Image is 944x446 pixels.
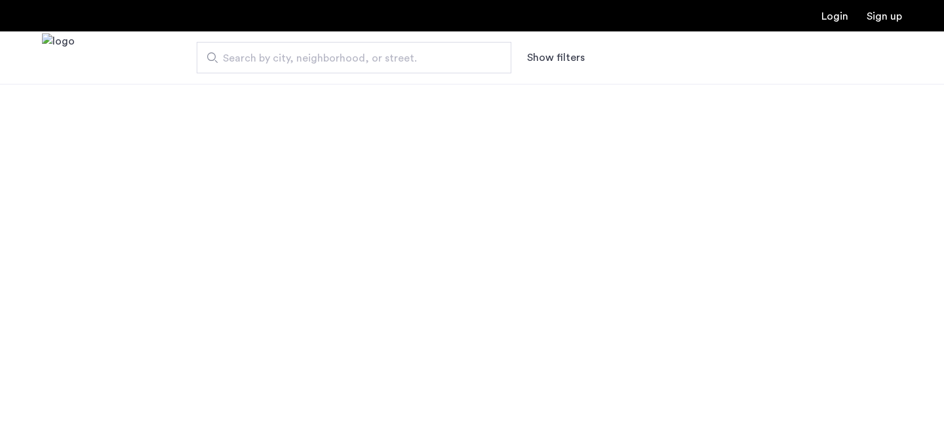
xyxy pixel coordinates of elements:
[197,42,511,73] input: Apartment Search
[821,11,848,22] a: Login
[42,33,75,83] img: logo
[867,11,902,22] a: Registration
[42,33,75,83] a: Cazamio Logo
[527,50,585,65] button: Show or hide filters
[223,50,475,66] span: Search by city, neighborhood, or street.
